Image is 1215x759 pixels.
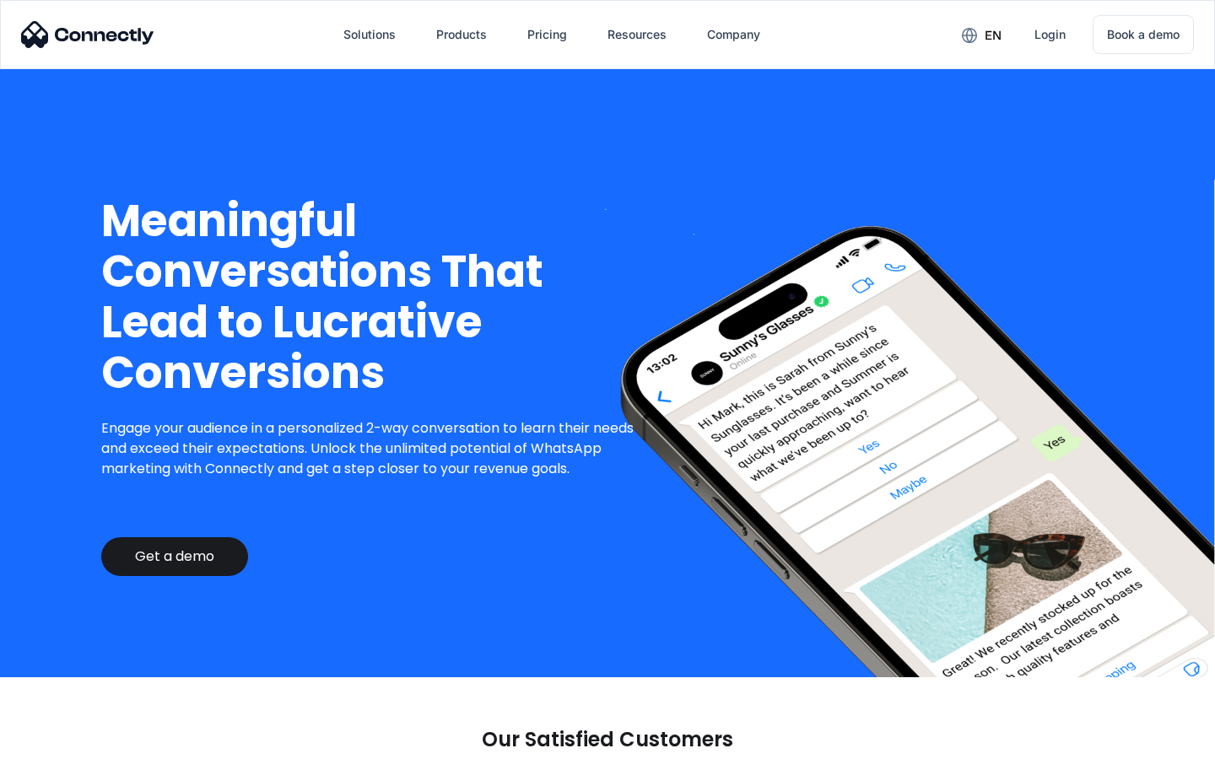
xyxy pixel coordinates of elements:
a: Get a demo [101,537,248,576]
a: Login [1021,14,1079,55]
div: en [985,24,1002,47]
p: Engage your audience in a personalized 2-way conversation to learn their needs and exceed their e... [101,418,647,479]
p: Our Satisfied Customers [482,728,733,751]
a: Pricing [514,14,580,55]
h1: Meaningful Conversations That Lead to Lucrative Conversions [101,196,647,398]
div: Login [1034,23,1066,46]
a: Book a demo [1093,15,1194,54]
aside: Language selected: English [17,729,101,753]
img: Connectly Logo [21,21,154,48]
div: Solutions [343,23,396,46]
div: Products [436,23,487,46]
div: Company [707,23,760,46]
div: Get a demo [135,548,214,565]
div: Pricing [527,23,567,46]
ul: Language list [34,729,101,753]
div: Resources [607,23,667,46]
